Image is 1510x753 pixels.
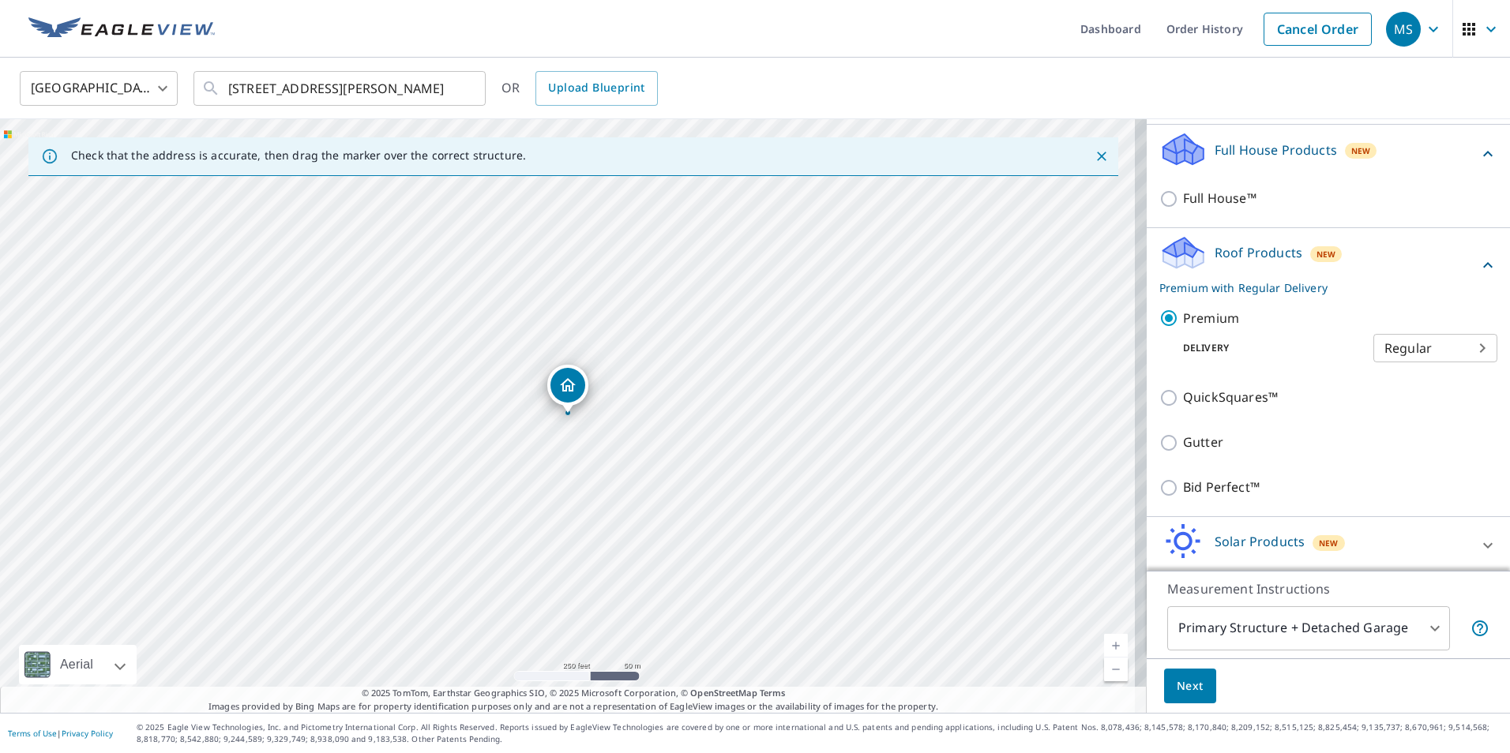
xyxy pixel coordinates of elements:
span: Next [1177,676,1204,696]
p: Full House Products [1215,140,1337,159]
button: Next [1164,669,1216,704]
p: Measurement Instructions [1167,579,1489,598]
p: Bid Perfect™ [1183,478,1260,497]
div: Roof ProductsNewPremium with Regular Delivery [1159,234,1497,296]
a: Terms [760,687,786,699]
p: Gutter [1183,433,1223,452]
button: Close [1091,146,1112,167]
p: © 2025 Eagle View Technologies, Inc. and Pictometry International Corp. All Rights Reserved. Repo... [137,721,1502,745]
a: Cancel Order [1264,13,1372,46]
div: Primary Structure + Detached Garage [1167,606,1450,650]
a: Privacy Policy [62,728,113,739]
p: QuickSquares™ [1183,388,1278,407]
span: New [1351,144,1371,157]
div: Full House ProductsNew [1159,131,1497,176]
div: Dropped pin, building 1, Residential property, 3922 E Siskin Ln Mead, WA 99021 [547,365,588,414]
span: New [1317,248,1336,260]
a: OpenStreetMap [690,687,757,699]
p: Full House™ [1183,189,1256,208]
img: EV Logo [28,17,215,41]
a: Current Level 17, Zoom Out [1104,657,1128,681]
p: Premium with Regular Delivery [1159,279,1478,296]
input: Search by address or latitude-longitude [228,66,453,111]
span: © 2025 TomTom, Earthstar Geographics SIO, © 2025 Microsoft Corporation, © [362,687,786,700]
p: Check that the address is accurate, then drag the marker over the correct structure. [71,148,526,163]
p: Delivery [1159,341,1373,355]
span: New [1319,537,1339,549]
div: MS [1386,12,1421,47]
div: [GEOGRAPHIC_DATA] [20,66,178,111]
div: Aerial [55,645,98,684]
p: Solar Products [1215,532,1305,551]
div: Aerial [19,645,137,684]
span: Upload Blueprint [548,78,644,98]
div: OR [501,71,658,106]
a: Current Level 17, Zoom In [1104,634,1128,657]
p: Premium [1183,309,1239,328]
span: Your report will include the primary structure and a detached garage if one exists. [1471,619,1489,638]
div: Solar ProductsNew [1159,523,1497,568]
a: Upload Blueprint [535,71,657,106]
div: Regular [1373,326,1497,370]
p: Roof Products [1215,243,1302,262]
a: Terms of Use [8,728,57,739]
p: | [8,729,113,738]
